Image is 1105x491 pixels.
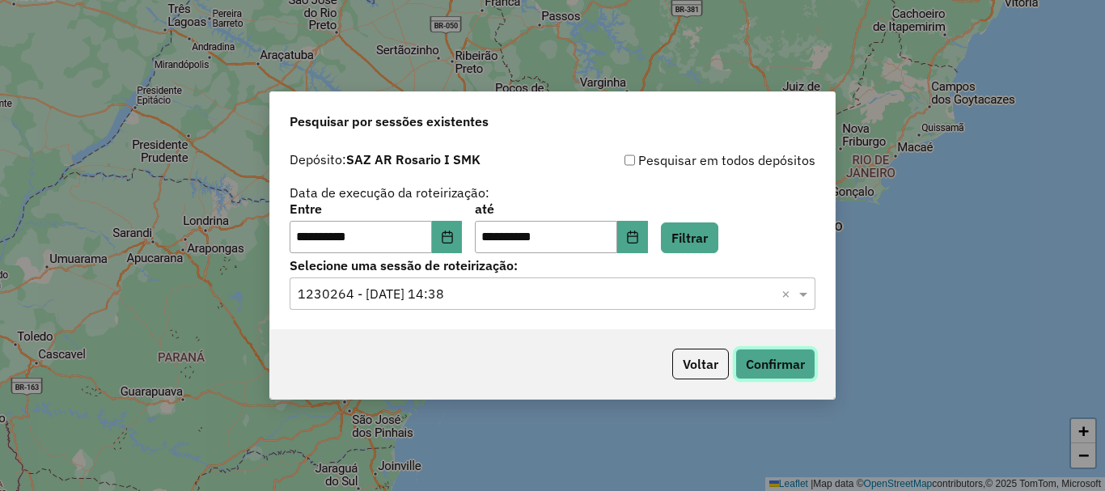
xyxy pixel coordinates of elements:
[735,349,815,379] button: Confirmar
[290,199,462,218] label: Entre
[617,221,648,253] button: Choose Date
[781,284,795,303] span: Clear all
[290,112,489,131] span: Pesquisar por sessões existentes
[432,221,463,253] button: Choose Date
[552,150,815,170] div: Pesquisar em todos depósitos
[290,183,489,202] label: Data de execução da roteirização:
[672,349,729,379] button: Voltar
[346,151,481,167] strong: SAZ AR Rosario I SMK
[661,222,718,253] button: Filtrar
[290,150,481,169] label: Depósito:
[290,256,815,275] label: Selecione uma sessão de roteirização:
[475,199,647,218] label: até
